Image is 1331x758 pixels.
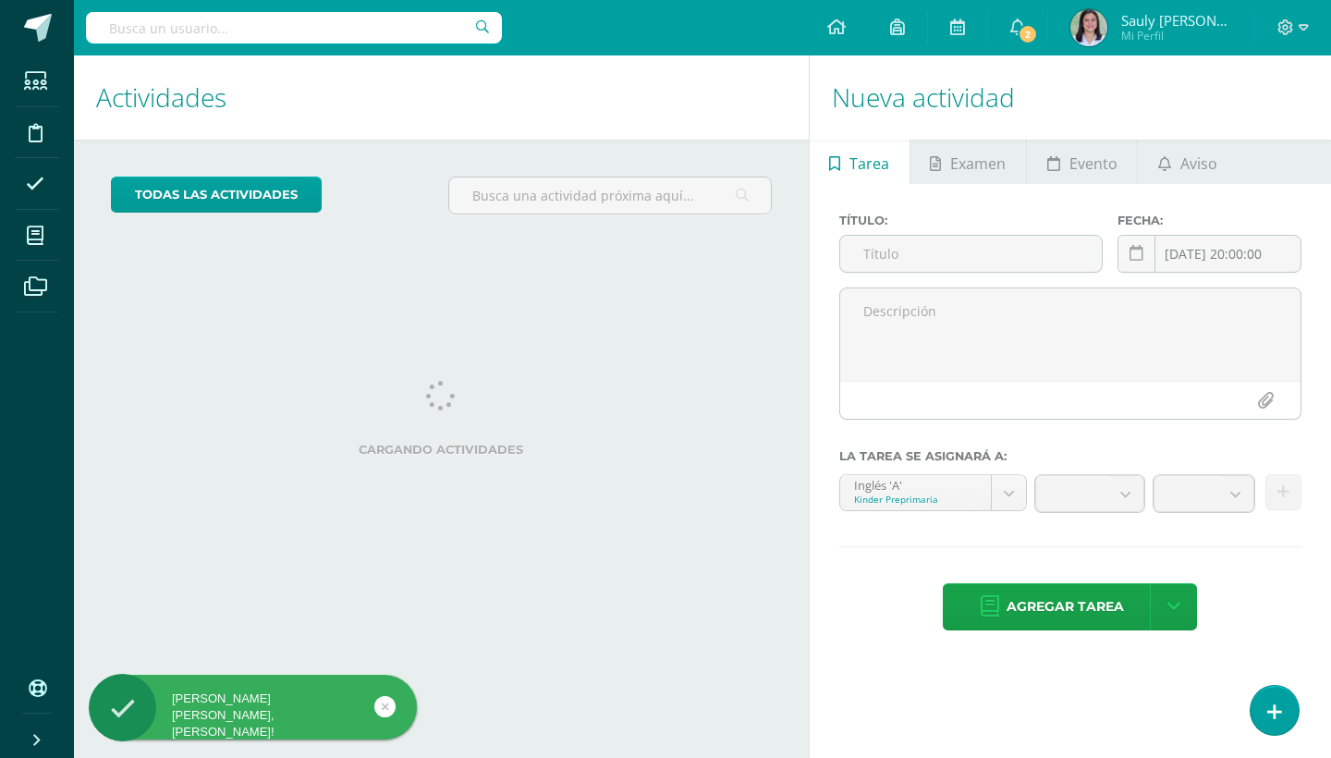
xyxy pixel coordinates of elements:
[854,493,978,506] div: Kinder Preprimaria
[111,177,322,213] a: todas las Actividades
[910,140,1026,184] a: Examen
[950,141,1006,186] span: Examen
[1138,140,1237,184] a: Aviso
[840,236,1102,272] input: Título
[832,55,1309,140] h1: Nueva actividad
[1121,11,1232,30] span: Sauly [PERSON_NAME]
[839,449,1301,463] label: La tarea se asignará a:
[854,475,978,493] div: Inglés 'A'
[1069,141,1117,186] span: Evento
[1007,584,1124,630] span: Agregar tarea
[96,55,787,140] h1: Actividades
[1018,24,1038,44] span: 2
[86,12,502,43] input: Busca un usuario...
[839,214,1103,227] label: Título:
[449,177,770,214] input: Busca una actividad próxima aquí...
[111,443,772,457] label: Cargando actividades
[1117,214,1301,227] label: Fecha:
[1121,28,1232,43] span: Mi Perfil
[810,140,910,184] a: Tarea
[1118,236,1300,272] input: Fecha de entrega
[89,691,417,741] div: [PERSON_NAME] [PERSON_NAME], [PERSON_NAME]!
[1180,141,1217,186] span: Aviso
[1027,140,1137,184] a: Evento
[849,141,889,186] span: Tarea
[1070,9,1107,46] img: 5f79680b61b443d1d4ae779ac156e769.png
[840,475,1027,510] a: Inglés 'A'Kinder Preprimaria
